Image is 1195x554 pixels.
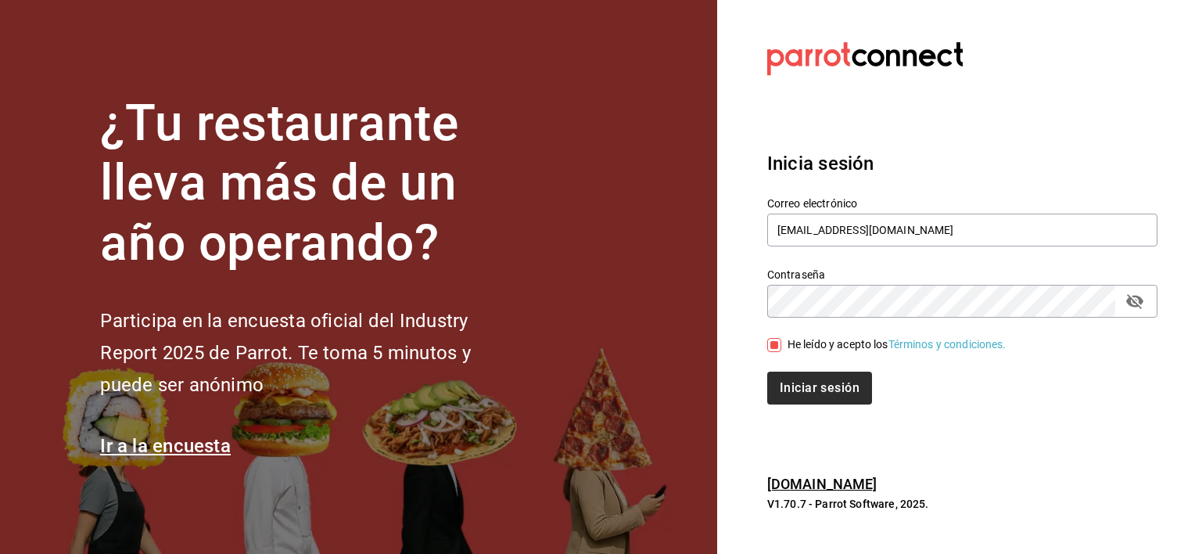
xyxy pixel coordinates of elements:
a: [DOMAIN_NAME] [767,476,877,492]
label: Correo electrónico [767,197,1157,208]
a: Términos y condiciones. [888,338,1007,351]
h2: Participa en la encuesta oficial del Industry Report 2025 de Parrot. Te toma 5 minutos y puede se... [100,305,522,401]
p: V1.70.7 - Parrot Software, 2025. [767,496,1157,512]
button: Iniciar sesión [767,372,872,405]
input: Ingresa tu correo electrónico [767,214,1157,246]
a: Ir a la encuesta [100,435,231,457]
label: Contraseña [767,268,1157,279]
h1: ¿Tu restaurante lleva más de un año operando? [100,94,522,274]
div: He leído y acepto los [788,336,1007,353]
button: passwordField [1121,288,1148,315]
h3: Inicia sesión [767,149,1157,178]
